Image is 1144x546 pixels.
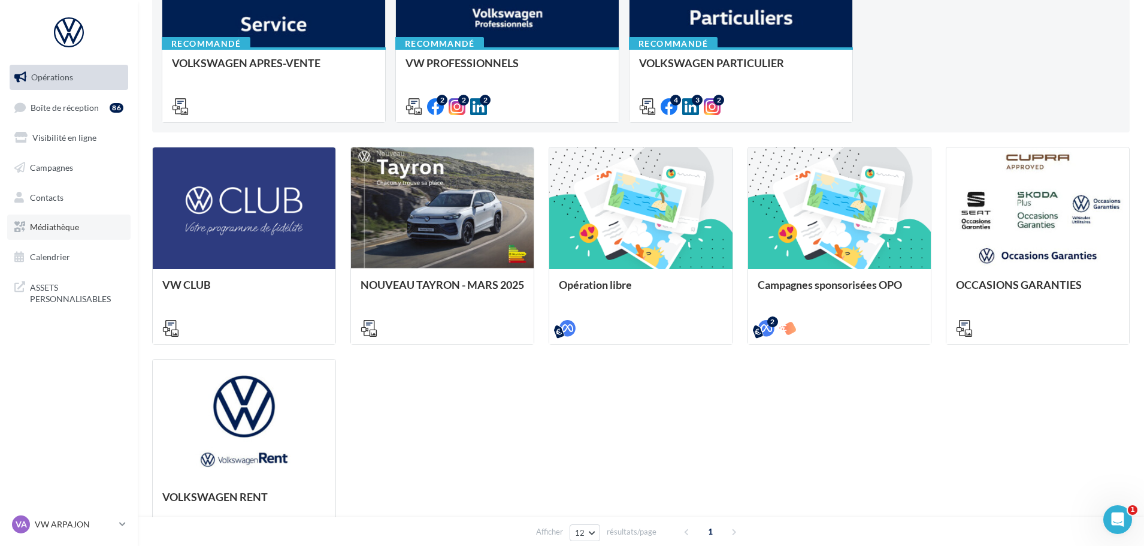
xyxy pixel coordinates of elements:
div: 2 [437,95,447,105]
span: VA [16,518,27,530]
a: Visibilité en ligne [7,125,131,150]
span: Contacts [30,192,63,202]
span: Campagnes sponsorisées OPO [758,278,902,291]
button: 12 [570,524,600,541]
span: VW PROFESSIONNELS [405,56,519,70]
a: Médiathèque [7,215,131,240]
div: 2 [458,95,469,105]
p: VW ARPAJON [35,518,114,530]
a: Boîte de réception86 [7,95,131,120]
div: Recommandé [629,37,718,50]
div: Recommandé [162,37,250,50]
span: 12 [575,528,585,538]
span: Boîte de réception [31,102,99,112]
iframe: Intercom live chat [1103,505,1132,534]
a: VA VW ARPAJON [10,513,128,536]
a: Campagnes [7,155,131,180]
a: Calendrier [7,245,131,270]
span: ASSETS PERSONNALISABLES [30,279,123,305]
div: 2 [713,95,724,105]
div: 2 [480,95,491,105]
span: 1 [701,522,720,541]
span: Calendrier [30,252,70,262]
span: VOLKSWAGEN RENT [162,490,268,503]
span: NOUVEAU TAYRON - MARS 2025 [361,278,524,291]
a: Contacts [7,185,131,210]
span: Médiathèque [30,222,79,232]
div: 86 [110,103,123,113]
span: VW CLUB [162,278,211,291]
span: Afficher [536,526,563,538]
span: VOLKSWAGEN APRES-VENTE [172,56,320,70]
span: OCCASIONS GARANTIES [956,278,1082,291]
span: Opérations [31,72,73,82]
div: Recommandé [395,37,484,50]
span: Campagnes [30,162,73,173]
span: VOLKSWAGEN PARTICULIER [639,56,784,70]
span: 1 [1128,505,1137,515]
div: 3 [692,95,703,105]
div: 4 [670,95,681,105]
a: ASSETS PERSONNALISABLES [7,274,131,310]
a: Opérations [7,65,131,90]
span: résultats/page [607,526,656,538]
div: 2 [767,316,778,327]
span: Opération libre [559,278,632,291]
span: Visibilité en ligne [32,132,96,143]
